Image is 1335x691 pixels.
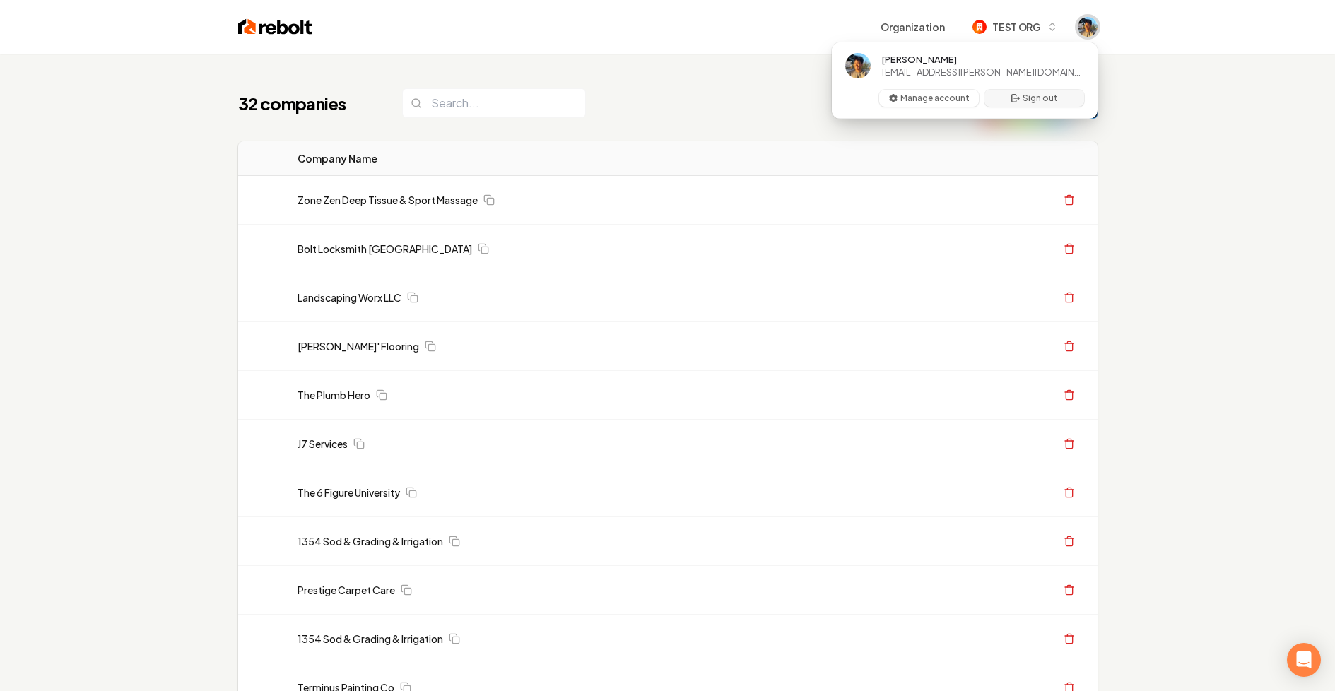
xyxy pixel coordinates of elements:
[298,388,370,402] a: The Plumb Hero
[882,53,957,66] span: [PERSON_NAME]
[298,339,419,353] a: [PERSON_NAME]' Flooring
[298,534,443,548] a: 1354 Sod & Grading & Irrigation
[984,90,1084,107] button: Sign out
[992,20,1040,35] span: TEST ORG
[872,14,953,40] button: Organization
[238,92,374,114] h1: 32 companies
[286,141,758,176] th: Company Name
[298,193,478,207] a: Zone Zen Deep Tissue & Sport Massage
[298,632,443,646] a: 1354 Sod & Grading & Irrigation
[298,290,401,305] a: Landscaping Worx LLC
[1078,17,1098,37] button: Close user button
[402,88,586,118] input: Search...
[298,437,348,451] a: J7 Services
[238,17,312,37] img: Rebolt Logo
[1078,17,1098,37] img: Aditya Nair
[1287,643,1321,677] div: Open Intercom Messenger
[845,53,871,78] img: Aditya Nair
[298,583,395,597] a: Prestige Carpet Care
[832,42,1098,119] div: User button popover
[298,242,472,256] a: Bolt Locksmith [GEOGRAPHIC_DATA]
[298,485,400,500] a: The 6 Figure University
[879,90,979,107] button: Manage account
[972,20,987,34] img: TEST ORG
[882,66,1084,78] span: [EMAIL_ADDRESS][PERSON_NAME][DOMAIN_NAME]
